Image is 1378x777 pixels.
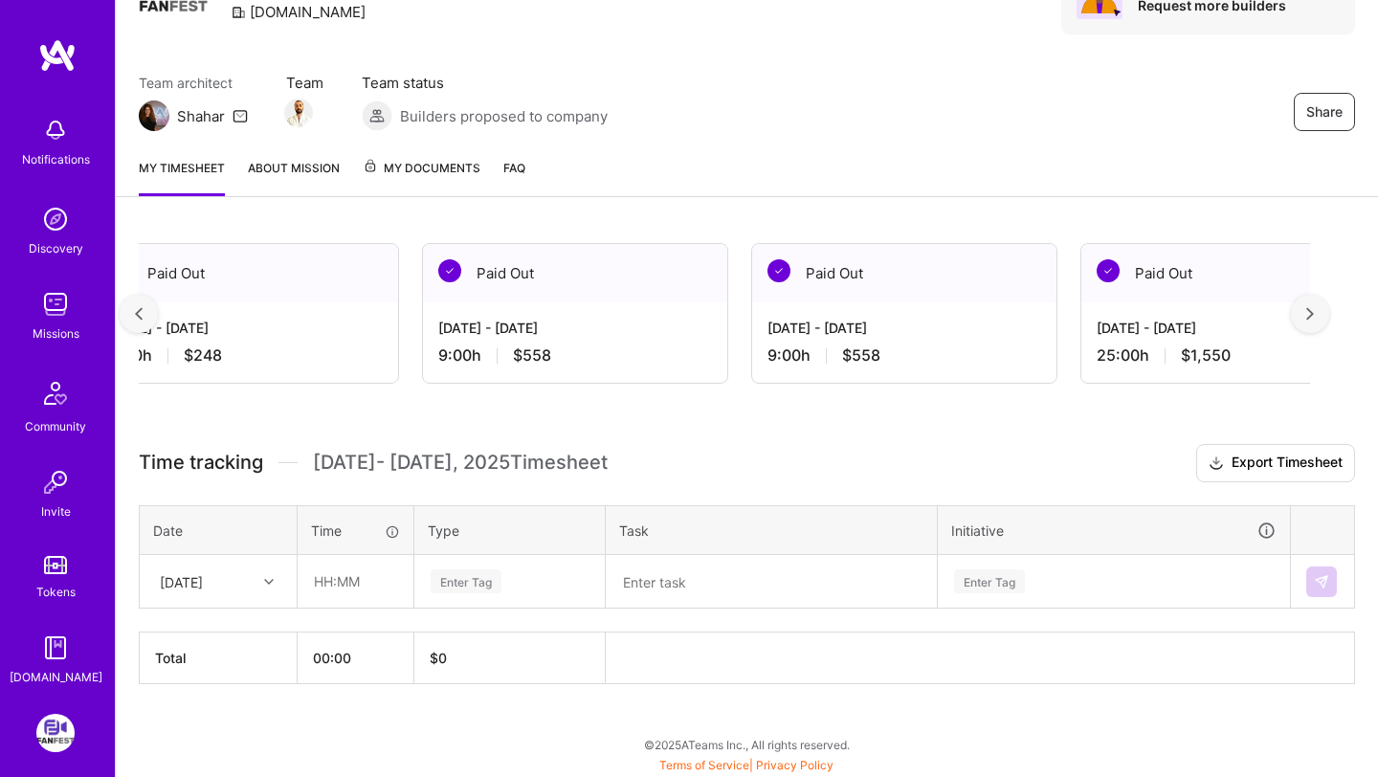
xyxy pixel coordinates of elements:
[363,158,480,196] a: My Documents
[284,99,313,127] img: Team Member Avatar
[36,285,75,323] img: teamwork
[767,345,1041,366] div: 9:00 h
[115,721,1378,768] div: © 2025 ATeams Inc., All rights reserved.
[10,667,102,687] div: [DOMAIN_NAME]
[1196,444,1355,482] button: Export Timesheet
[1306,307,1314,321] img: right
[1097,259,1120,282] img: Paid Out
[503,158,525,196] a: FAQ
[313,451,608,475] span: [DATE] - [DATE] , 2025 Timesheet
[606,505,938,555] th: Task
[29,238,83,258] div: Discovery
[362,73,608,93] span: Team status
[752,244,1056,302] div: Paid Out
[1181,345,1231,366] span: $1,550
[1294,93,1355,131] button: Share
[423,244,727,302] div: Paid Out
[36,714,75,752] img: FanFest: Media Engagement Platform
[430,650,447,666] span: $ 0
[139,73,248,93] span: Team architect
[414,505,606,555] th: Type
[1314,574,1329,589] img: Submit
[400,106,608,126] span: Builders proposed to company
[25,416,86,436] div: Community
[139,158,225,196] a: My timesheet
[659,758,749,772] a: Terms of Service
[298,633,414,684] th: 00:00
[33,370,78,416] img: Community
[438,259,461,282] img: Paid Out
[954,566,1025,596] div: Enter Tag
[36,582,76,602] div: Tokens
[177,106,225,126] div: Shahar
[36,111,75,149] img: bell
[36,200,75,238] img: discovery
[94,244,398,302] div: Paid Out
[109,345,383,366] div: 4:00 h
[231,5,246,20] i: icon CompanyGray
[363,158,480,179] span: My Documents
[184,345,222,366] span: $248
[38,38,77,73] img: logo
[36,463,75,501] img: Invite
[362,100,392,131] img: Builders proposed to company
[951,520,1277,542] div: Initiative
[139,451,263,475] span: Time tracking
[41,501,71,522] div: Invite
[299,556,412,607] input: HH:MM
[1097,345,1370,366] div: 25:00 h
[140,505,298,555] th: Date
[513,345,551,366] span: $558
[22,149,90,169] div: Notifications
[33,323,79,344] div: Missions
[135,307,143,321] img: left
[431,566,501,596] div: Enter Tag
[1209,454,1224,474] i: icon Download
[140,633,298,684] th: Total
[248,158,340,196] a: About Mission
[286,97,311,129] a: Team Member Avatar
[139,100,169,131] img: Team Architect
[36,629,75,667] img: guide book
[233,108,248,123] i: icon Mail
[286,73,323,93] span: Team
[1306,102,1343,122] span: Share
[438,345,712,366] div: 9:00 h
[842,345,880,366] span: $558
[756,758,833,772] a: Privacy Policy
[1097,318,1370,338] div: [DATE] - [DATE]
[32,714,79,752] a: FanFest: Media Engagement Platform
[231,2,366,22] div: [DOMAIN_NAME]
[44,556,67,574] img: tokens
[659,758,833,772] span: |
[438,318,712,338] div: [DATE] - [DATE]
[160,571,203,591] div: [DATE]
[767,259,790,282] img: Paid Out
[264,577,274,587] i: icon Chevron
[109,318,383,338] div: [DATE] - [DATE]
[767,318,1041,338] div: [DATE] - [DATE]
[311,521,400,541] div: Time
